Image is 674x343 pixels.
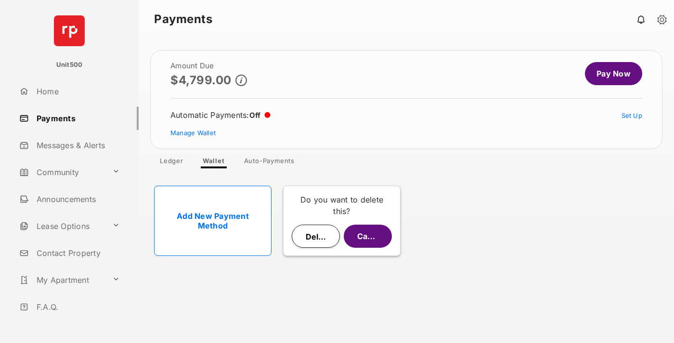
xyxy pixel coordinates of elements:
[15,134,139,157] a: Messages & Alerts
[15,107,139,130] a: Payments
[15,295,139,318] a: F.A.Q.
[344,225,392,248] button: Cancel
[249,111,261,120] span: Off
[54,15,85,46] img: svg+xml;base64,PHN2ZyB4bWxucz0iaHR0cDovL3d3dy53My5vcmcvMjAwMC9zdmciIHdpZHRoPSI2NCIgaGVpZ2h0PSI2NC...
[357,231,383,241] span: Cancel
[170,129,216,137] a: Manage Wallet
[306,232,331,241] span: Delete
[15,188,139,211] a: Announcements
[15,161,108,184] a: Community
[236,157,302,168] a: Auto-Payments
[56,60,83,70] p: Unit500
[15,80,139,103] a: Home
[15,215,108,238] a: Lease Options
[291,194,392,217] p: Do you want to delete this?
[152,157,191,168] a: Ledger
[15,268,108,292] a: My Apartment
[292,225,340,248] button: Delete
[154,186,272,256] a: Add New Payment Method
[195,157,233,168] a: Wallet
[170,110,271,120] div: Automatic Payments :
[622,112,643,119] a: Set Up
[170,74,232,87] p: $4,799.00
[154,13,212,25] strong: Payments
[170,62,247,70] h2: Amount Due
[15,241,139,265] a: Contact Property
